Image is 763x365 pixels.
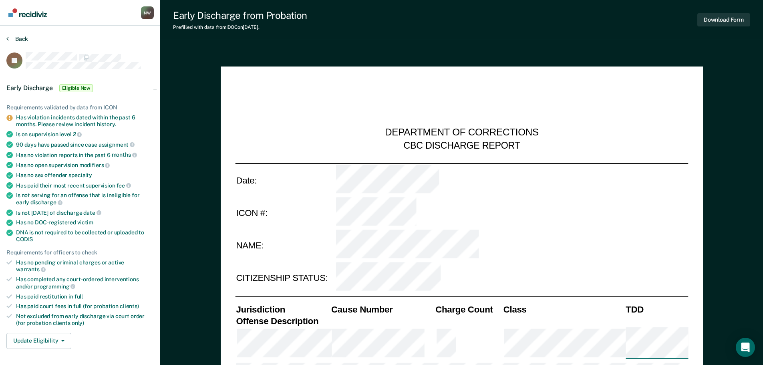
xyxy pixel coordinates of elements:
th: Jurisdiction [235,303,330,315]
th: Cause Number [330,303,434,315]
button: Update Eligibility [6,333,71,349]
div: Not excluded from early discharge via court order (for probation clients [16,313,154,327]
th: Charge Count [435,303,503,315]
img: Recidiviz [8,8,47,17]
td: CITIZENSHIP STATUS: [235,262,335,295]
button: Download Form [697,13,750,26]
span: Early Discharge [6,84,53,92]
span: CODIS [16,236,33,242]
div: Has no sex offender [16,172,154,179]
span: programming [34,283,75,290]
span: fee [117,182,131,189]
div: Has no violation reports in the past 6 [16,151,154,159]
div: Has paid court fees in full (for probation [16,303,154,310]
div: Has paid their most recent supervision [16,182,154,189]
div: Is on supervision level [16,131,154,138]
span: assignment [99,141,135,148]
div: CBC DISCHARGE REPORT [403,139,520,151]
span: modifiers [79,162,110,168]
div: Early Discharge from Probation [173,10,307,21]
div: Has no DOC-registered [16,219,154,226]
span: discharge [30,199,62,206]
div: N W [141,6,154,19]
span: clients) [120,303,139,309]
div: Has paid restitution in [16,293,154,300]
span: 2 [73,131,82,137]
div: Requirements for officers to check [6,249,154,256]
th: Offense Description [235,315,330,327]
span: months [112,151,137,158]
td: NAME: [235,229,335,262]
span: victim [77,219,93,226]
span: Eligible Now [59,84,93,92]
th: TDD [625,303,688,315]
span: only) [72,320,84,326]
div: Has no pending criminal charges or active [16,259,154,273]
div: DNA is not required to be collected or uploaded to [16,229,154,243]
div: Is not [DATE] of discharge [16,209,154,216]
td: ICON #: [235,196,335,229]
span: full [74,293,83,300]
div: Open Intercom Messenger [736,338,755,357]
div: 90 days have passed since case [16,141,154,148]
div: Requirements validated by data from ICON [6,104,154,111]
div: Has violation incidents dated within the past 6 months. Please review incident history. [16,114,154,128]
div: Is not serving for an offense that is ineligible for early [16,192,154,206]
button: Profile dropdown button [141,6,154,19]
div: Has completed any court-ordered interventions and/or [16,276,154,290]
button: Back [6,35,28,42]
td: Date: [235,163,335,196]
div: Prefilled with data from IDOC on [DATE] . [173,24,307,30]
span: warrants [16,266,46,272]
span: specialty [68,172,92,178]
div: Has no open supervision [16,161,154,169]
div: DEPARTMENT OF CORRECTIONS [385,127,539,139]
th: Class [502,303,624,315]
span: date [83,210,101,216]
